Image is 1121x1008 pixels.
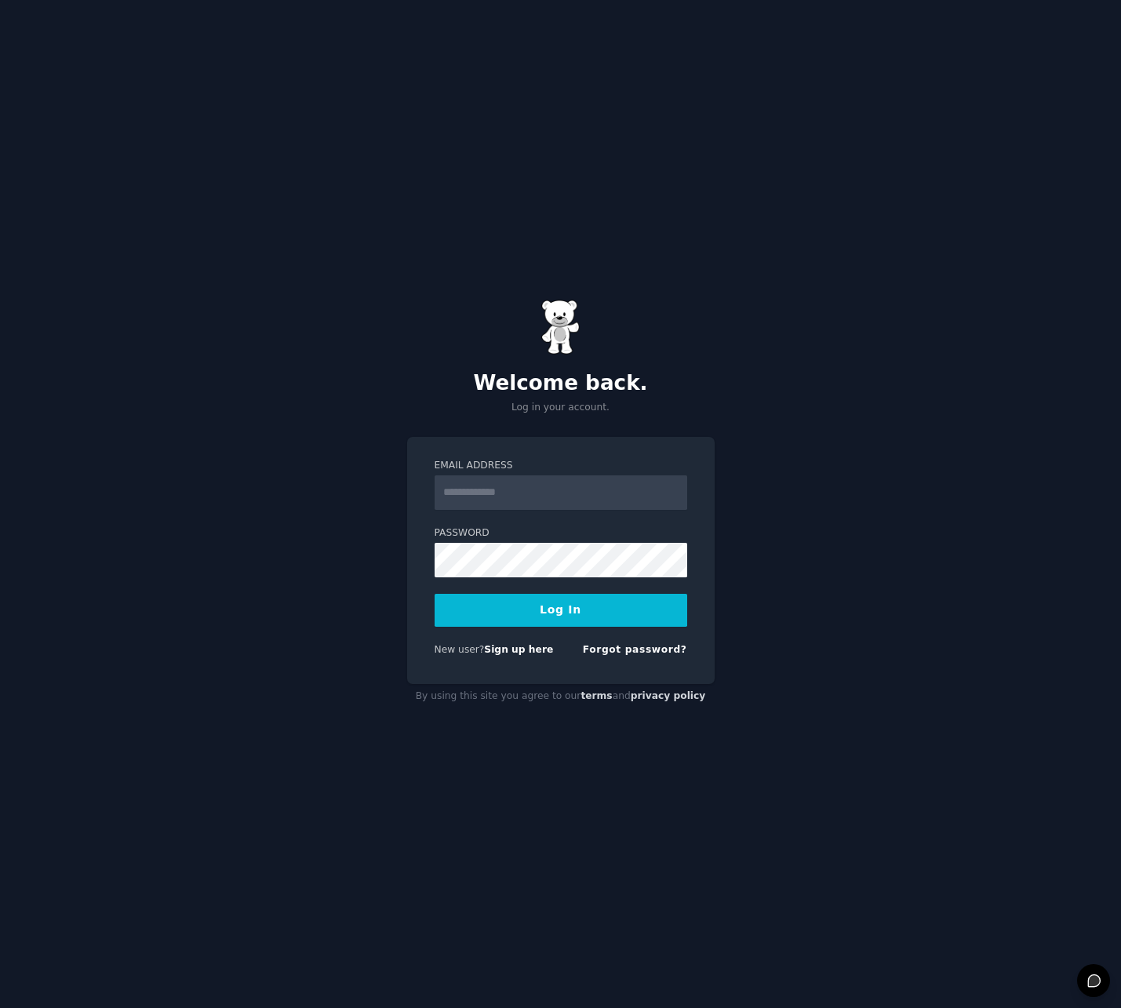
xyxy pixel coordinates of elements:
div: By using this site you agree to our and [407,684,715,709]
a: privacy policy [631,690,706,701]
h2: Welcome back. [407,371,715,396]
label: Email Address [435,459,687,473]
a: Forgot password? [583,644,687,655]
button: Log In [435,594,687,627]
img: Gummy Bear [541,300,581,355]
label: Password [435,526,687,540]
a: terms [581,690,612,701]
a: Sign up here [484,644,553,655]
span: New user? [435,644,485,655]
p: Log in your account. [407,401,715,415]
